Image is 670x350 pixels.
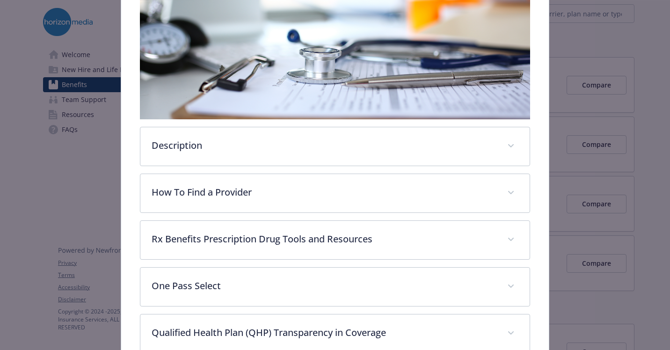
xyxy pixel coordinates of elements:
div: How To Find a Provider [140,174,530,212]
p: Rx Benefits Prescription Drug Tools and Resources [152,232,496,246]
div: One Pass Select [140,268,530,306]
p: One Pass Select [152,279,496,293]
p: Description [152,139,496,153]
p: How To Find a Provider [152,185,496,199]
p: Qualified Health Plan (QHP) Transparency in Coverage [152,326,496,340]
div: Rx Benefits Prescription Drug Tools and Resources [140,221,530,259]
div: Description [140,127,530,166]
